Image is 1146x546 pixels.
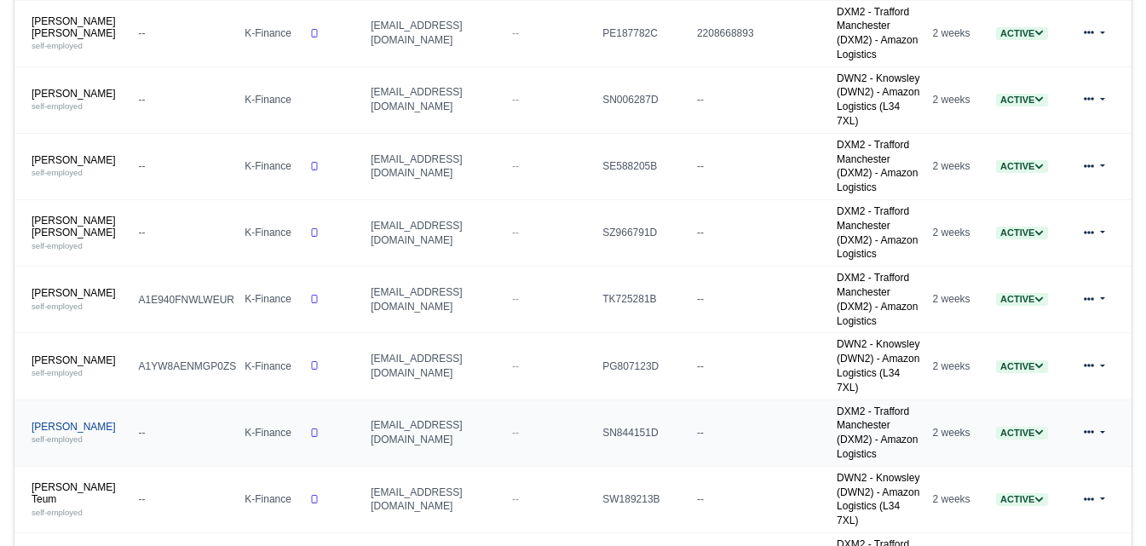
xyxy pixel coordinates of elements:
td: K-Finance [240,333,305,399]
a: Active [996,94,1048,106]
a: DWN2 - Knowsley (DWN2) - Amazon Logistics (L34 7XL) [837,338,919,393]
td: 2 weeks [929,399,975,466]
a: [PERSON_NAME] [PERSON_NAME] self-employed [32,15,130,52]
a: Active [996,27,1048,39]
td: -- [135,200,241,267]
a: Active [996,160,1048,172]
td: 2 weeks [929,200,975,267]
td: -- [135,466,241,532]
td: -- [135,66,241,133]
td: 2 weeks [929,267,975,333]
small: self-employed [32,41,83,50]
small: self-employed [32,368,83,377]
span: -- [512,94,519,106]
td: K-Finance [240,133,305,199]
a: Active [996,427,1048,439]
td: [EMAIL_ADDRESS][DOMAIN_NAME] [366,66,508,133]
span: -- [512,360,519,372]
span: -- [512,27,519,39]
a: Active [996,293,1048,305]
small: self-employed [32,241,83,250]
span: -- [512,493,519,505]
td: K-Finance [240,66,305,133]
td: K-Finance [240,399,305,466]
a: Active [996,360,1048,372]
td: [EMAIL_ADDRESS][DOMAIN_NAME] [366,200,508,267]
a: [PERSON_NAME] self-employed [32,421,130,445]
td: K-Finance [240,267,305,333]
td: -- [693,466,758,532]
td: -- [135,133,241,199]
a: Active [996,227,1048,239]
span: Active [996,427,1048,440]
td: SW189213B [598,466,693,532]
a: [PERSON_NAME] self-employed [32,354,130,379]
span: Active [996,293,1048,306]
td: SN844151D [598,399,693,466]
td: A1E940FNWLWEUR [135,267,241,333]
span: Active [996,493,1048,506]
td: K-Finance [240,466,305,532]
td: PG807123D [598,333,693,399]
td: -- [693,200,758,267]
span: -- [512,427,519,439]
a: [PERSON_NAME] self-employed [32,287,130,312]
span: -- [512,227,519,239]
a: DXM2 - Trafford Manchester (DXM2) - Amazon Logistics [837,6,918,60]
td: -- [135,399,241,466]
a: DWN2 - Knowsley (DWN2) - Amazon Logistics (L34 7XL) [837,72,919,127]
td: SZ966791D [598,200,693,267]
td: [EMAIL_ADDRESS][DOMAIN_NAME] [366,466,508,532]
span: -- [512,160,519,172]
iframe: Chat Widget [1061,464,1146,546]
td: -- [693,399,758,466]
td: K-Finance [240,200,305,267]
span: -- [512,293,519,305]
a: [PERSON_NAME] Teum self-employed [32,481,130,518]
small: self-employed [32,101,83,111]
a: DXM2 - Trafford Manchester (DXM2) - Amazon Logistics [837,272,918,326]
td: [EMAIL_ADDRESS][DOMAIN_NAME] [366,333,508,399]
td: SE588205B [598,133,693,199]
span: Active [996,160,1048,173]
small: self-employed [32,168,83,177]
span: Active [996,27,1048,40]
a: DWN2 - Knowsley (DWN2) - Amazon Logistics (L34 7XL) [837,472,919,526]
span: Active [996,360,1048,373]
td: 2 weeks [929,133,975,199]
td: -- [693,333,758,399]
small: self-employed [32,434,83,444]
td: A1YW8AENMGP0ZS [135,333,241,399]
td: 2 weeks [929,466,975,532]
small: self-employed [32,508,83,517]
td: -- [693,66,758,133]
a: DXM2 - Trafford Manchester (DXM2) - Amazon Logistics [837,205,918,260]
a: [PERSON_NAME] self-employed [32,154,130,179]
td: SN006287D [598,66,693,133]
td: 2 weeks [929,333,975,399]
small: self-employed [32,302,83,311]
td: [EMAIL_ADDRESS][DOMAIN_NAME] [366,133,508,199]
td: TK725281B [598,267,693,333]
a: Active [996,493,1048,505]
a: DXM2 - Trafford Manchester (DXM2) - Amazon Logistics [837,405,918,460]
a: [PERSON_NAME] self-employed [32,88,130,112]
a: [PERSON_NAME] [PERSON_NAME] self-employed [32,215,130,251]
td: -- [693,133,758,199]
td: 2 weeks [929,66,975,133]
a: DXM2 - Trafford Manchester (DXM2) - Amazon Logistics [837,139,918,193]
td: -- [693,267,758,333]
td: [EMAIL_ADDRESS][DOMAIN_NAME] [366,399,508,466]
td: [EMAIL_ADDRESS][DOMAIN_NAME] [366,267,508,333]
